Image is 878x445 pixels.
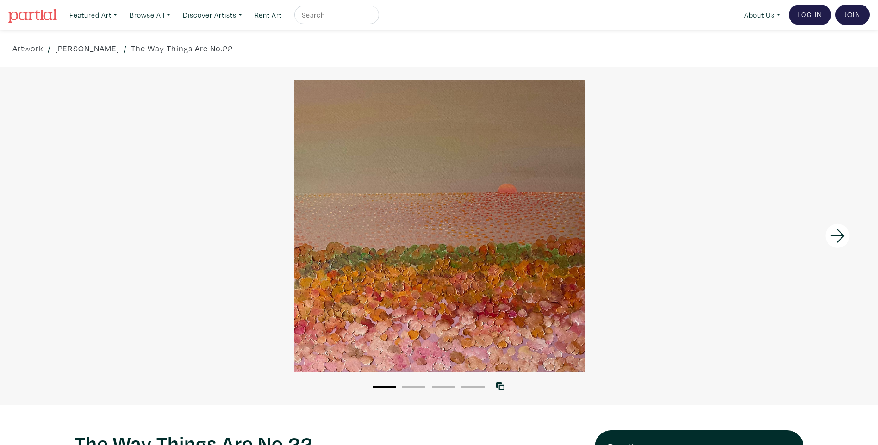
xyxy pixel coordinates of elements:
[461,386,485,388] button: 4 of 4
[432,386,455,388] button: 3 of 4
[12,42,44,55] a: Artwork
[131,42,233,55] a: The Way Things Are No.22
[250,6,286,25] a: Rent Art
[65,6,121,25] a: Featured Art
[835,5,870,25] a: Join
[301,9,370,21] input: Search
[124,42,127,55] span: /
[789,5,831,25] a: Log In
[740,6,785,25] a: About Us
[373,386,396,388] button: 1 of 4
[402,386,425,388] button: 2 of 4
[48,42,51,55] span: /
[125,6,174,25] a: Browse All
[179,6,246,25] a: Discover Artists
[55,42,119,55] a: [PERSON_NAME]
